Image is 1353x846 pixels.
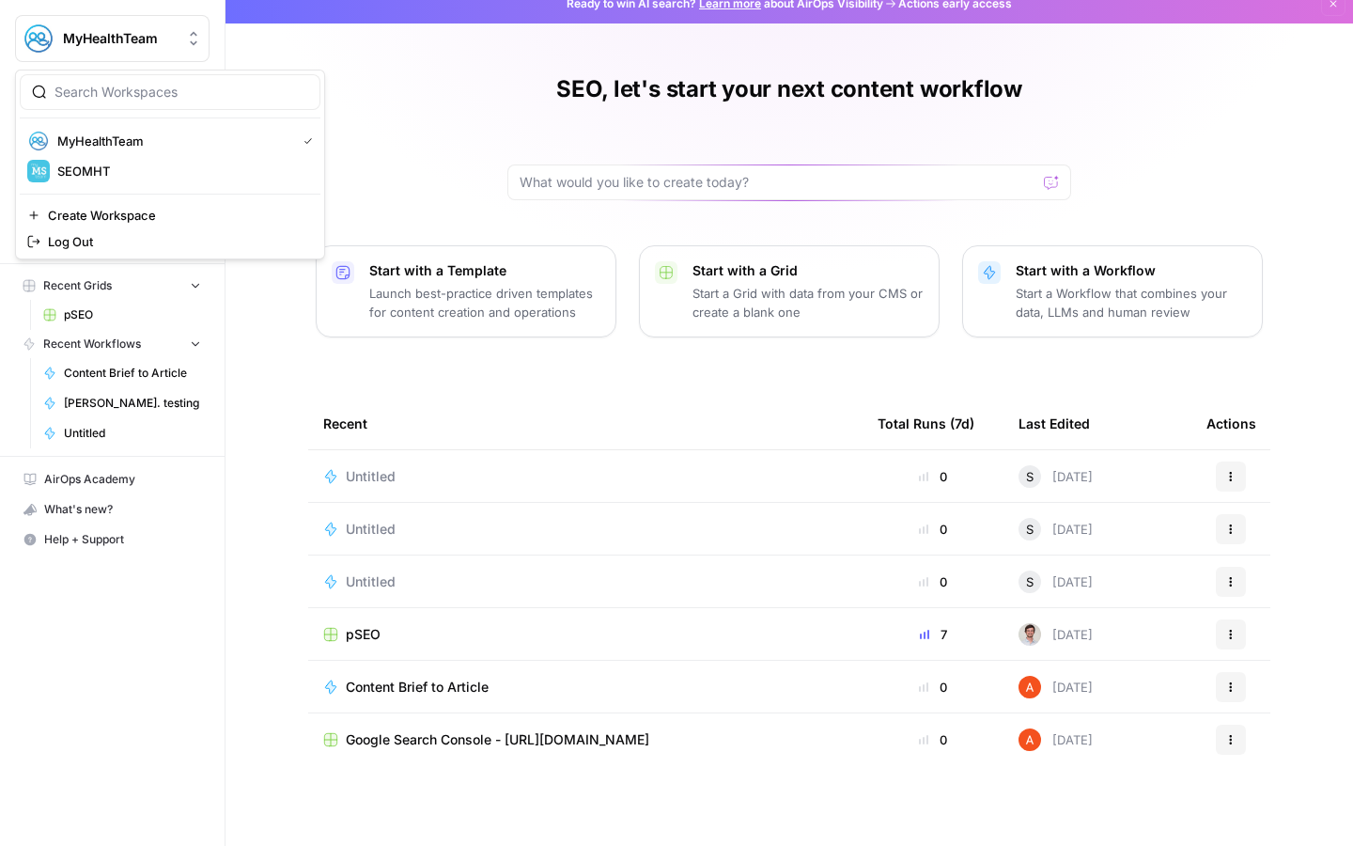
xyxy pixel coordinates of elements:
[878,678,988,697] div: 0
[35,300,210,330] a: pSEO
[15,525,210,555] button: Help + Support
[35,358,210,388] a: Content Brief to Article
[1019,676,1093,698] div: [DATE]
[1026,572,1034,591] span: S
[43,277,112,294] span: Recent Grids
[692,261,924,280] p: Start with a Grid
[323,520,848,539] a: Untitled
[878,625,988,644] div: 7
[22,22,55,55] img: MyHealthTeam Logo
[1019,571,1093,593] div: [DATE]
[44,471,201,488] span: AirOps Academy
[878,572,988,591] div: 0
[64,425,201,442] span: Untitled
[878,730,988,749] div: 0
[16,495,209,524] div: What's new?
[639,245,940,337] button: Start with a GridStart a Grid with data from your CMS or create a blank one
[64,365,201,382] span: Content Brief to Article
[346,678,489,697] span: Content Brief to Article
[878,520,988,539] div: 0
[43,336,141,352] span: Recent Workflows
[346,572,396,591] span: Untitled
[1019,518,1093,540] div: [DATE]
[323,678,848,697] a: Content Brief to Article
[962,245,1263,337] button: Start with a WorkflowStart a Workflow that combines your data, LLMs and human review
[57,162,305,180] span: SEOMHT
[1019,728,1093,751] div: [DATE]
[64,395,201,412] span: [PERSON_NAME]. testing
[323,572,848,591] a: Untitled
[346,520,396,539] span: Untitled
[27,130,50,152] img: MyHealthTeam Logo
[316,245,616,337] button: Start with a TemplateLaunch best-practice driven templates for content creation and operations
[1206,398,1256,449] div: Actions
[54,83,308,102] input: Search Workspaces
[323,398,848,449] div: Recent
[44,531,201,548] span: Help + Support
[48,206,305,225] span: Create Workspace
[1026,520,1034,539] span: S
[15,330,210,358] button: Recent Workflows
[369,284,600,321] p: Launch best-practice driven templates for content creation and operations
[1016,284,1247,321] p: Start a Workflow that combines your data, LLMs and human review
[1019,398,1090,449] div: Last Edited
[1019,623,1041,646] img: tdmuw9wfe40fkwq84phcceuazoww
[556,74,1022,104] h1: SEO, let's start your next content workflow
[369,261,600,280] p: Start with a Template
[878,398,974,449] div: Total Runs (7d)
[48,232,305,251] span: Log Out
[63,29,177,48] span: MyHealthTeam
[1019,465,1093,488] div: [DATE]
[346,730,649,749] span: Google Search Console - [URL][DOMAIN_NAME]
[323,730,848,749] a: Google Search Console - [URL][DOMAIN_NAME]
[520,173,1036,192] input: What would you like to create today?
[346,625,381,644] span: pSEO
[35,418,210,448] a: Untitled
[15,464,210,494] a: AirOps Academy
[323,625,848,644] a: pSEO
[878,467,988,486] div: 0
[692,284,924,321] p: Start a Grid with data from your CMS or create a blank one
[1016,261,1247,280] p: Start with a Workflow
[323,467,848,486] a: Untitled
[1019,623,1093,646] div: [DATE]
[57,132,288,150] span: MyHealthTeam
[1026,467,1034,486] span: S
[15,70,325,259] div: Workspace: MyHealthTeam
[15,494,210,525] button: What's new?
[15,272,210,300] button: Recent Grids
[1019,728,1041,751] img: cje7zb9ux0f2nqyv5qqgv3u0jxek
[15,15,210,62] button: Workspace: MyHealthTeam
[64,306,201,323] span: pSEO
[1019,676,1041,698] img: cje7zb9ux0f2nqyv5qqgv3u0jxek
[20,202,320,228] a: Create Workspace
[20,228,320,255] a: Log Out
[346,467,396,486] span: Untitled
[35,388,210,418] a: [PERSON_NAME]. testing
[27,160,50,182] img: SEOMHT Logo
